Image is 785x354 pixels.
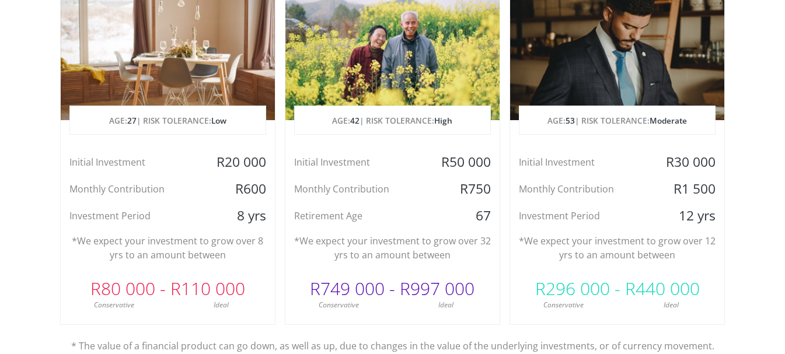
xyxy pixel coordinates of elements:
[285,180,428,198] div: Monthly Contribution
[285,271,500,306] div: R749 000 - R997 000
[428,153,500,171] div: R50 000
[566,115,575,126] span: 53
[61,300,168,310] div: Conservative
[650,115,687,126] span: Moderate
[510,153,653,171] div: Initial Investment
[510,207,653,225] div: Investment Period
[653,180,724,198] div: R1 500
[294,234,491,262] p: *We expect your investment to grow over 32 yrs to an amount between
[203,207,274,225] div: 8 yrs
[617,300,725,310] div: Ideal
[203,180,274,198] div: R600
[434,115,452,126] span: High
[295,106,490,135] p: AGE: | RISK TOLERANCE:
[510,180,653,198] div: Monthly Contribution
[519,234,716,262] p: *We expect your investment to grow over 12 yrs to an amount between
[510,300,617,310] div: Conservative
[519,106,715,135] p: AGE: | RISK TOLERANCE:
[168,300,275,310] div: Ideal
[285,153,428,171] div: Initial Investment
[653,153,724,171] div: R30 000
[127,115,137,126] span: 27
[428,180,500,198] div: R750
[392,300,500,310] div: Ideal
[510,271,724,306] div: R296 000 - R440 000
[69,234,266,262] p: *We expect your investment to grow over 8 yrs to an amount between
[428,207,500,225] div: 67
[203,153,274,171] div: R20 000
[61,207,204,225] div: Investment Period
[285,207,428,225] div: Retirement Age
[61,180,204,198] div: Monthly Contribution
[653,207,724,225] div: 12 yrs
[350,115,360,126] span: 42
[70,106,266,135] p: AGE: | RISK TOLERANCE:
[211,115,226,126] span: Low
[61,271,275,306] div: R80 000 - R110 000
[61,153,204,171] div: Initial Investment
[285,300,393,310] div: Conservative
